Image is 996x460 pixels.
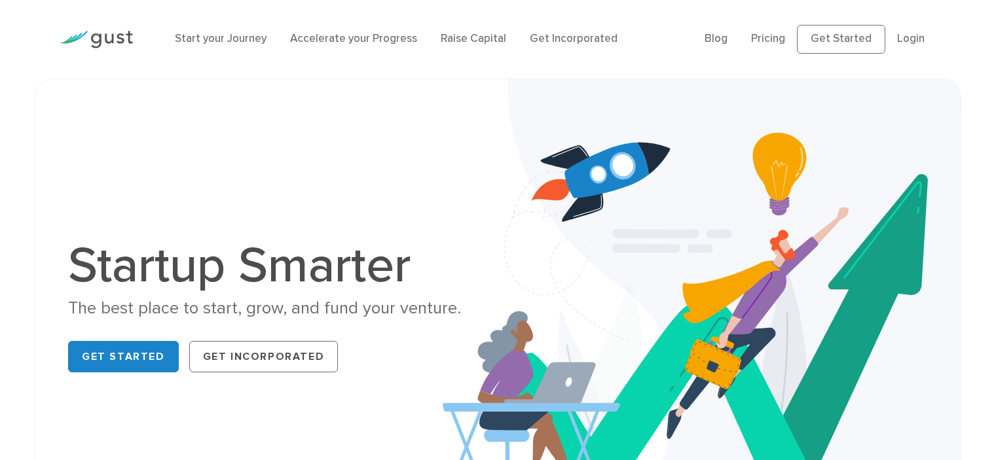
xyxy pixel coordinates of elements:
[68,241,488,291] h1: Startup Smarter
[897,32,925,45] a: Login
[290,32,417,45] a: Accelerate your Progress
[60,31,133,48] img: Gust Logo
[530,32,618,45] a: Get Incorporated
[797,25,885,54] a: Get Started
[175,32,267,45] a: Start your Journey
[751,32,785,45] a: Pricing
[705,32,728,45] a: Blog
[68,297,488,320] div: The best place to start, grow, and fund your venture.
[189,341,339,372] a: Get Incorporated
[68,341,179,372] a: Get Started
[441,32,506,45] a: Raise Capital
